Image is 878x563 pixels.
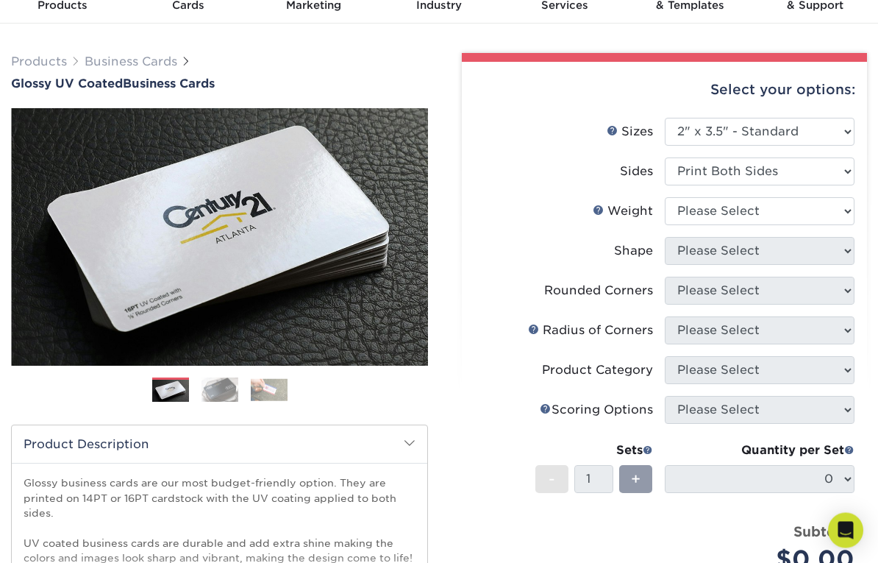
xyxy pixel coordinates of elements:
div: Shape [614,243,653,261]
strong: Subtotal [793,524,854,540]
img: Glossy UV Coated 01 [11,29,428,447]
div: Sizes [607,124,653,141]
img: Business Cards 03 [251,379,288,402]
span: + [631,469,640,491]
div: Select your options: [474,63,855,118]
div: Scoring Options [540,402,653,419]
span: Glossy UV Coated [11,77,123,91]
h1: Business Cards [11,77,428,91]
div: Weight [593,203,653,221]
div: Radius of Corners [528,322,653,340]
div: Quantity per Set [665,442,855,460]
h2: Product Description [12,426,427,464]
div: Product Category [542,362,653,380]
a: Glossy UV CoatedBusiness Cards [11,77,428,91]
span: - [549,469,555,491]
a: Business Cards [85,55,177,69]
div: Open Intercom Messenger [828,513,863,548]
img: Business Cards 02 [201,378,238,403]
img: Business Cards 01 [152,373,189,410]
div: Sets [535,442,653,460]
a: Products [11,55,67,69]
div: Rounded Corners [544,283,653,300]
div: Sides [620,163,653,181]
